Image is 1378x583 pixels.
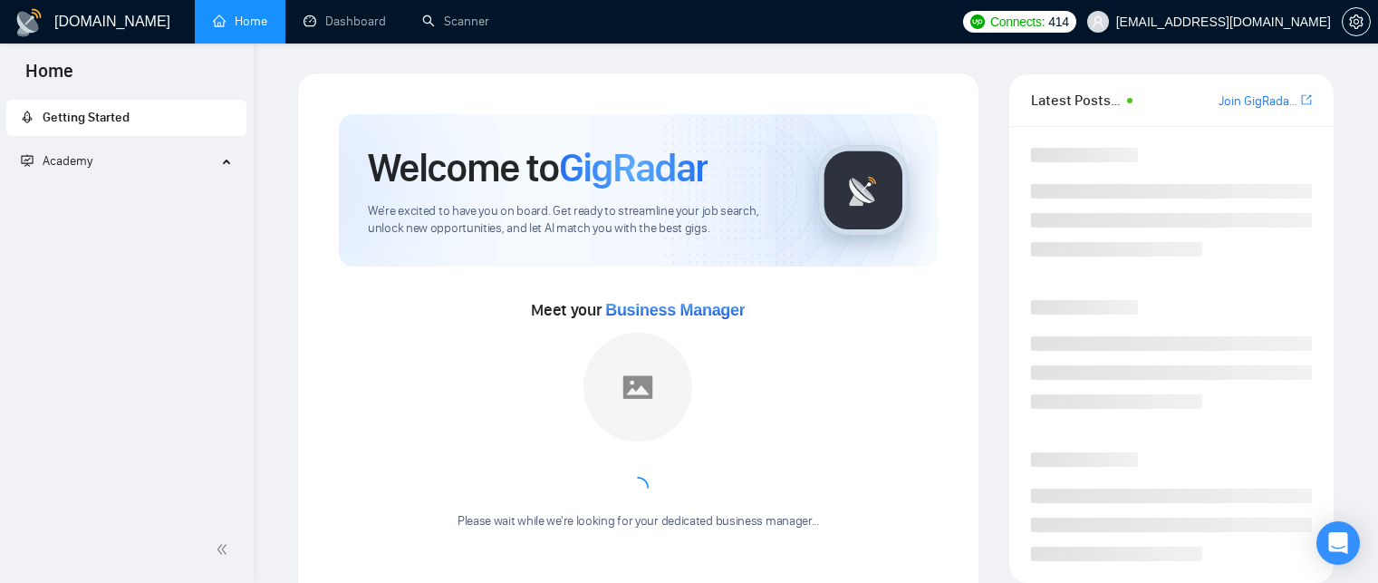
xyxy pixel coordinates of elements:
[447,513,830,530] div: Please wait while we're looking for your dedicated business manager...
[368,143,708,192] h1: Welcome to
[531,300,745,320] span: Meet your
[368,203,789,238] span: We're excited to have you on board. Get ready to streamline your job search, unlock new opportuni...
[970,15,985,29] img: upwork-logo.png
[583,333,692,442] img: placeholder.png
[21,154,34,167] span: fund-projection-screen
[605,301,745,319] span: Business Manager
[6,100,246,136] li: Getting Started
[1048,12,1068,32] span: 414
[21,111,34,123] span: rocket
[21,153,92,169] span: Academy
[14,8,43,37] img: logo
[11,58,88,96] span: Home
[1342,7,1371,36] button: setting
[213,14,267,29] a: homeHome
[1301,92,1312,107] span: export
[1031,89,1122,112] span: Latest Posts from the GigRadar Community
[1316,521,1360,565] div: Open Intercom Messenger
[1342,15,1371,29] a: setting
[216,540,234,559] span: double-left
[1092,15,1104,28] span: user
[627,477,649,499] span: loading
[818,145,909,236] img: gigradar-logo.png
[559,143,708,192] span: GigRadar
[43,153,92,169] span: Academy
[304,14,386,29] a: dashboardDashboard
[1301,92,1312,109] a: export
[1219,92,1297,112] a: Join GigRadar Slack Community
[422,14,489,29] a: searchScanner
[990,12,1045,32] span: Connects:
[43,110,130,125] span: Getting Started
[1343,15,1370,29] span: setting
